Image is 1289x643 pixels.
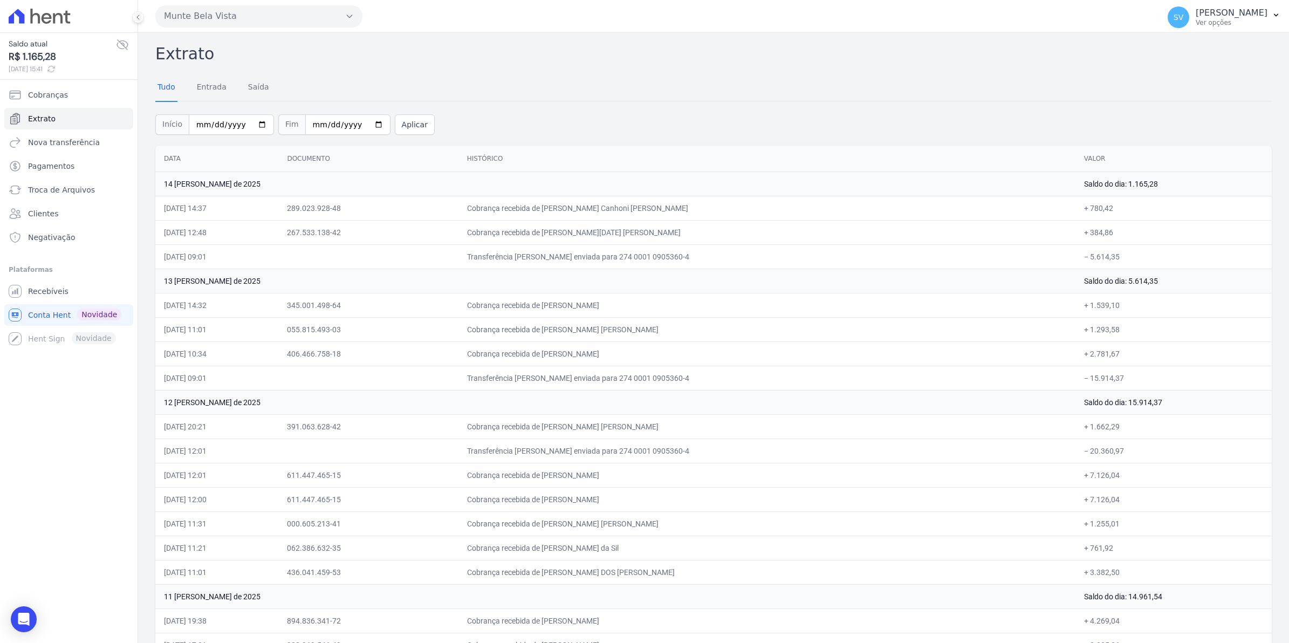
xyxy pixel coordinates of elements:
span: Novidade [77,309,121,320]
span: Início [155,114,189,135]
td: [DATE] 12:00 [155,487,278,511]
td: + 3.382,50 [1075,560,1272,584]
td: [DATE] 20:21 [155,414,278,439]
td: 289.023.928-48 [278,196,458,220]
a: Recebíveis [4,281,133,302]
span: Troca de Arquivos [28,184,95,195]
td: [DATE] 11:31 [155,511,278,536]
span: Saldo atual [9,38,116,50]
td: + 2.781,67 [1075,341,1272,366]
td: [DATE] 12:48 [155,220,278,244]
span: Recebíveis [28,286,68,297]
td: Cobrança recebida de [PERSON_NAME] [458,341,1075,366]
td: [DATE] 12:01 [155,439,278,463]
td: Cobrança recebida de [PERSON_NAME] [458,487,1075,511]
td: 062.386.632-35 [278,536,458,560]
td: Cobrança recebida de [PERSON_NAME] [458,608,1075,633]
td: [DATE] 14:32 [155,293,278,317]
td: Cobrança recebida de [PERSON_NAME] [PERSON_NAME] [458,511,1075,536]
td: Saldo do dia: 14.961,54 [1075,584,1272,608]
td: 436.041.459-53 [278,560,458,584]
a: Tudo [155,74,177,102]
a: Clientes [4,203,133,224]
button: SV [PERSON_NAME] Ver opções [1159,2,1289,32]
span: Fim [278,114,305,135]
th: Data [155,146,278,172]
a: Pagamentos [4,155,133,177]
span: R$ 1.165,28 [9,50,116,64]
h2: Extrato [155,42,1272,66]
td: + 1.255,01 [1075,511,1272,536]
td: + 7.126,04 [1075,463,1272,487]
td: − 15.914,37 [1075,366,1272,390]
span: Clientes [28,208,58,219]
a: Nova transferência [4,132,133,153]
td: Cobrança recebida de [PERSON_NAME] [458,463,1075,487]
td: [DATE] 11:01 [155,317,278,341]
td: Cobrança recebida de [PERSON_NAME] da Sil [458,536,1075,560]
td: Cobrança recebida de [PERSON_NAME] [458,293,1075,317]
td: Transferência [PERSON_NAME] enviada para 274 0001 0905360-4 [458,244,1075,269]
td: + 780,42 [1075,196,1272,220]
a: Cobranças [4,84,133,106]
button: Munte Bela Vista [155,5,362,27]
th: Documento [278,146,458,172]
td: Saldo do dia: 5.614,35 [1075,269,1272,293]
span: Nova transferência [28,137,100,148]
td: + 1.662,29 [1075,414,1272,439]
th: Histórico [458,146,1075,172]
nav: Sidebar [9,84,129,350]
td: + 7.126,04 [1075,487,1272,511]
a: Extrato [4,108,133,129]
td: 391.063.628-42 [278,414,458,439]
td: [DATE] 09:01 [155,244,278,269]
td: [DATE] 14:37 [155,196,278,220]
td: [DATE] 10:34 [155,341,278,366]
td: Cobrança recebida de [PERSON_NAME] [PERSON_NAME] [458,317,1075,341]
td: Saldo do dia: 1.165,28 [1075,172,1272,196]
td: 12 [PERSON_NAME] de 2025 [155,390,1075,414]
td: 11 [PERSON_NAME] de 2025 [155,584,1075,608]
td: [DATE] 12:01 [155,463,278,487]
td: 055.815.493-03 [278,317,458,341]
td: Saldo do dia: 15.914,37 [1075,390,1272,414]
td: [DATE] 09:01 [155,366,278,390]
td: 345.001.498-64 [278,293,458,317]
td: Cobrança recebida de [PERSON_NAME] DOS [PERSON_NAME] [458,560,1075,584]
a: Saída [246,74,271,102]
td: + 761,92 [1075,536,1272,560]
a: Negativação [4,227,133,248]
td: 406.466.758-18 [278,341,458,366]
td: + 384,86 [1075,220,1272,244]
p: [PERSON_NAME] [1196,8,1267,18]
td: − 5.614,35 [1075,244,1272,269]
td: [DATE] 11:01 [155,560,278,584]
td: 267.533.138-42 [278,220,458,244]
td: Transferência [PERSON_NAME] enviada para 274 0001 0905360-4 [458,366,1075,390]
a: Conta Hent Novidade [4,304,133,326]
a: Entrada [195,74,229,102]
td: Cobrança recebida de [PERSON_NAME][DATE] [PERSON_NAME] [458,220,1075,244]
td: [DATE] 11:21 [155,536,278,560]
div: Plataformas [9,263,129,276]
td: 14 [PERSON_NAME] de 2025 [155,172,1075,196]
td: + 1.293,58 [1075,317,1272,341]
span: Extrato [28,113,56,124]
span: [DATE] 15:41 [9,64,116,74]
span: Conta Hent [28,310,71,320]
span: Cobranças [28,90,68,100]
td: 13 [PERSON_NAME] de 2025 [155,269,1075,293]
span: Pagamentos [28,161,74,172]
td: [DATE] 19:38 [155,608,278,633]
span: SV [1174,13,1183,21]
td: 000.605.213-41 [278,511,458,536]
td: 894.836.341-72 [278,608,458,633]
td: Cobrança recebida de [PERSON_NAME] Canhoni [PERSON_NAME] [458,196,1075,220]
div: Open Intercom Messenger [11,606,37,632]
p: Ver opções [1196,18,1267,27]
td: − 20.360,97 [1075,439,1272,463]
span: Negativação [28,232,76,243]
td: Cobrança recebida de [PERSON_NAME] [PERSON_NAME] [458,414,1075,439]
td: 611.447.465-15 [278,487,458,511]
th: Valor [1075,146,1272,172]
